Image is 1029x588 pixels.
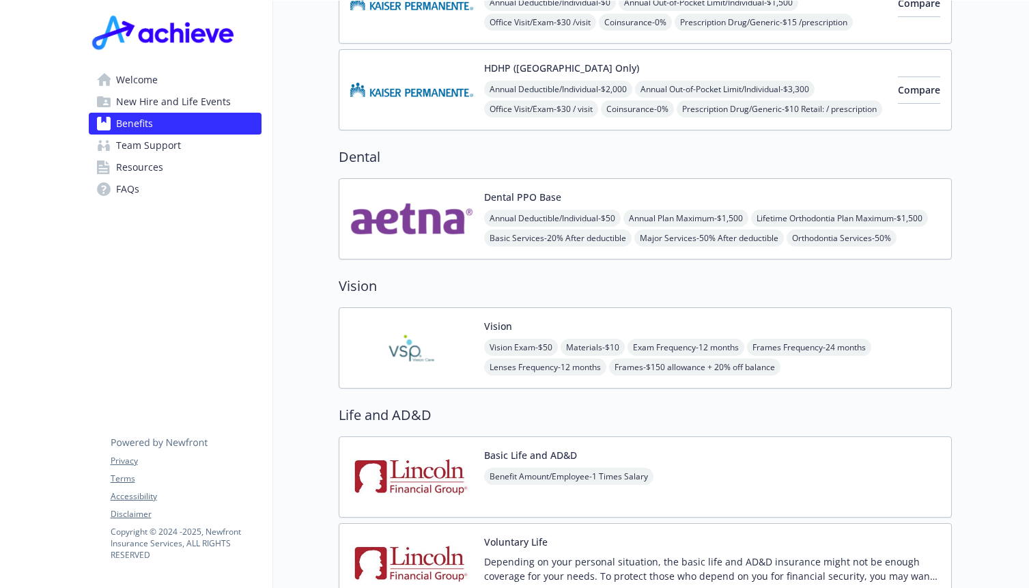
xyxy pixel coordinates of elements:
h2: Life and AD&D [339,405,952,425]
a: Benefits [89,113,262,135]
span: New Hire and Life Events [116,91,231,113]
span: Frames - $150 allowance + 20% off balance [609,359,780,376]
a: Terms [111,473,261,485]
span: Lifetime Orthodontia Plan Maximum - $1,500 [751,210,928,227]
h2: Dental [339,147,952,167]
a: Privacy [111,455,261,467]
span: Office Visit/Exam - $30 / visit [484,100,598,117]
img: Lincoln Financial Group carrier logo [350,448,473,506]
span: FAQs [116,178,139,200]
span: Exam Frequency - 12 months [628,339,744,356]
span: Materials - $10 [561,339,625,356]
a: Disclaimer [111,508,261,520]
span: Prescription Drug/Generic - $15 /prescription [675,14,853,31]
button: Basic Life and AD&D [484,448,577,462]
span: Resources [116,156,163,178]
span: Prescription Drug/Generic - $10 Retail: / prescription [677,100,882,117]
span: Team Support [116,135,181,156]
span: Frames Frequency - 24 months [747,339,871,356]
p: Copyright © 2024 - 2025 , Newfront Insurance Services, ALL RIGHTS RESERVED [111,526,261,561]
span: Coinsurance - 0% [599,14,672,31]
a: FAQs [89,178,262,200]
span: Welcome [116,69,158,91]
p: Depending on your personal situation, the basic life and AD&D insurance might not be enough cover... [484,555,940,583]
a: New Hire and Life Events [89,91,262,113]
span: Annual Plan Maximum - $1,500 [623,210,748,227]
span: Orthodontia Services - 50% [787,229,897,247]
img: Kaiser Permanente Insurance Company carrier logo [350,61,473,119]
button: HDHP ([GEOGRAPHIC_DATA] Only) [484,61,639,75]
a: Resources [89,156,262,178]
span: Vision Exam - $50 [484,339,558,356]
button: Vision [484,319,512,333]
span: Major Services - 50% After deductible [634,229,784,247]
span: Office Visit/Exam - $30 /visit [484,14,596,31]
span: Annual Deductible/Individual - $50 [484,210,621,227]
button: Voluntary Life [484,535,548,549]
span: Lenses Frequency - 12 months [484,359,606,376]
a: Welcome [89,69,262,91]
img: Aetna Inc carrier logo [350,190,473,248]
img: Vision Service Plan carrier logo [350,319,473,377]
span: Benefit Amount/Employee - 1 Times Salary [484,468,653,485]
span: Annual Deductible/Individual - $2,000 [484,81,632,98]
span: Basic Services - 20% After deductible [484,229,632,247]
h2: Vision [339,276,952,296]
a: Accessibility [111,490,261,503]
span: Benefits [116,113,153,135]
span: Annual Out-of-Pocket Limit/Individual - $3,300 [635,81,815,98]
button: Dental PPO Base [484,190,561,204]
button: Compare [898,76,940,104]
span: Coinsurance - 0% [601,100,674,117]
span: Compare [898,83,940,96]
a: Team Support [89,135,262,156]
